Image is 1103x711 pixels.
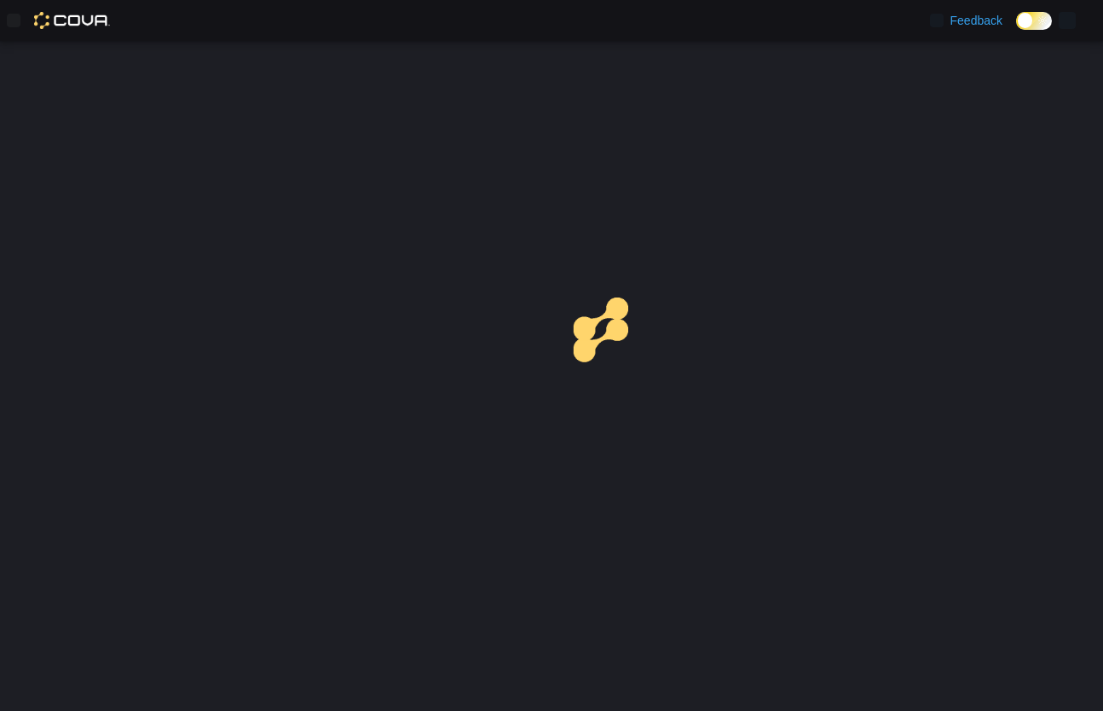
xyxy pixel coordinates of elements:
[1016,30,1017,31] span: Dark Mode
[923,3,1009,38] a: Feedback
[1016,12,1052,30] input: Dark Mode
[34,12,110,29] img: Cova
[551,285,679,413] img: cova-loader
[950,12,1002,29] span: Feedback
